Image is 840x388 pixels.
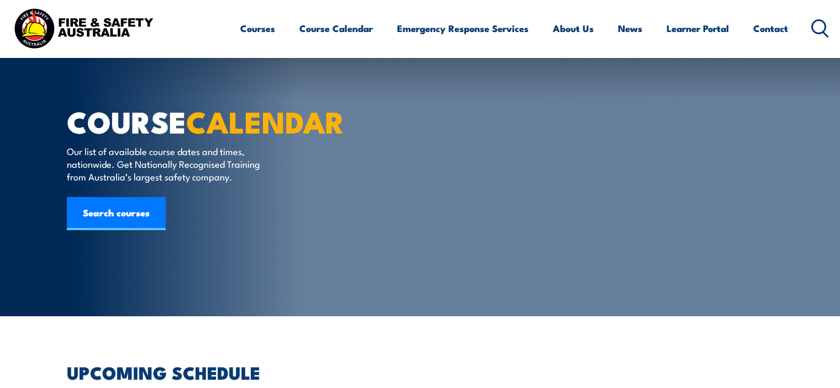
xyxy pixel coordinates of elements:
[667,14,729,43] a: Learner Portal
[67,364,774,380] h2: UPCOMING SCHEDULE
[553,14,594,43] a: About Us
[397,14,529,43] a: Emergency Response Services
[240,14,275,43] a: Courses
[299,14,373,43] a: Course Calendar
[618,14,642,43] a: News
[67,145,268,183] p: Our list of available course dates and times, nationwide. Get Nationally Recognised Training from...
[186,98,345,143] strong: CALENDAR
[753,14,788,43] a: Contact
[67,197,166,230] a: Search courses
[67,108,340,134] h1: COURSE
